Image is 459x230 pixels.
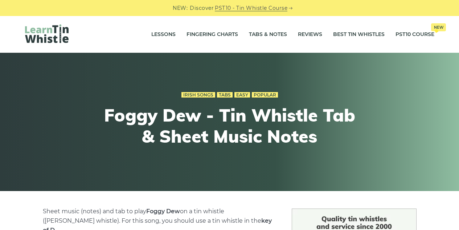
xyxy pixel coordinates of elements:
a: Tabs & Notes [249,25,287,44]
a: PST10 CourseNew [396,25,434,44]
span: New [431,23,446,31]
a: Popular [252,92,278,98]
strong: Foggy Dew [146,208,180,215]
img: LearnTinWhistle.com [25,24,69,43]
a: Lessons [151,25,176,44]
a: Easy [234,92,250,98]
a: Irish Songs [181,92,215,98]
a: Best Tin Whistles [333,25,385,44]
a: Fingering Charts [187,25,238,44]
h1: Foggy Dew - Tin Whistle Tab & Sheet Music Notes [96,105,363,147]
a: Reviews [298,25,322,44]
a: Tabs [217,92,233,98]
